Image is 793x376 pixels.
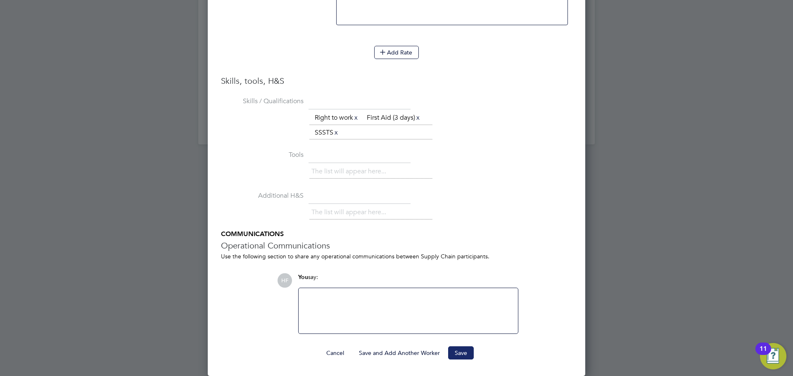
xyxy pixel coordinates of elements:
span: You [298,274,308,281]
h5: COMMUNICATIONS [221,230,572,239]
label: Tools [221,151,304,159]
label: Skills / Qualifications [221,97,304,106]
button: Cancel [320,346,351,359]
button: Save [448,346,474,359]
div: say: [298,273,518,288]
a: x [333,127,339,138]
li: Right to work [311,112,362,123]
div: Use the following section to share any operational communications between Supply Chain participants. [221,253,572,260]
a: x [415,112,421,123]
button: Open Resource Center, 11 new notifications [760,343,786,369]
button: Add Rate [374,46,419,59]
label: Additional H&S [221,192,304,200]
a: x [353,112,359,123]
li: The list will appear here... [311,166,389,177]
li: The list will appear here... [311,207,389,218]
div: 11 [760,349,767,359]
li: SSSTS [311,127,342,138]
span: HF [278,273,292,288]
button: Save and Add Another Worker [352,346,446,359]
h3: Operational Communications [221,240,572,251]
h3: Skills, tools, H&S [221,76,572,86]
li: First Aid (3 days) [363,112,424,123]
